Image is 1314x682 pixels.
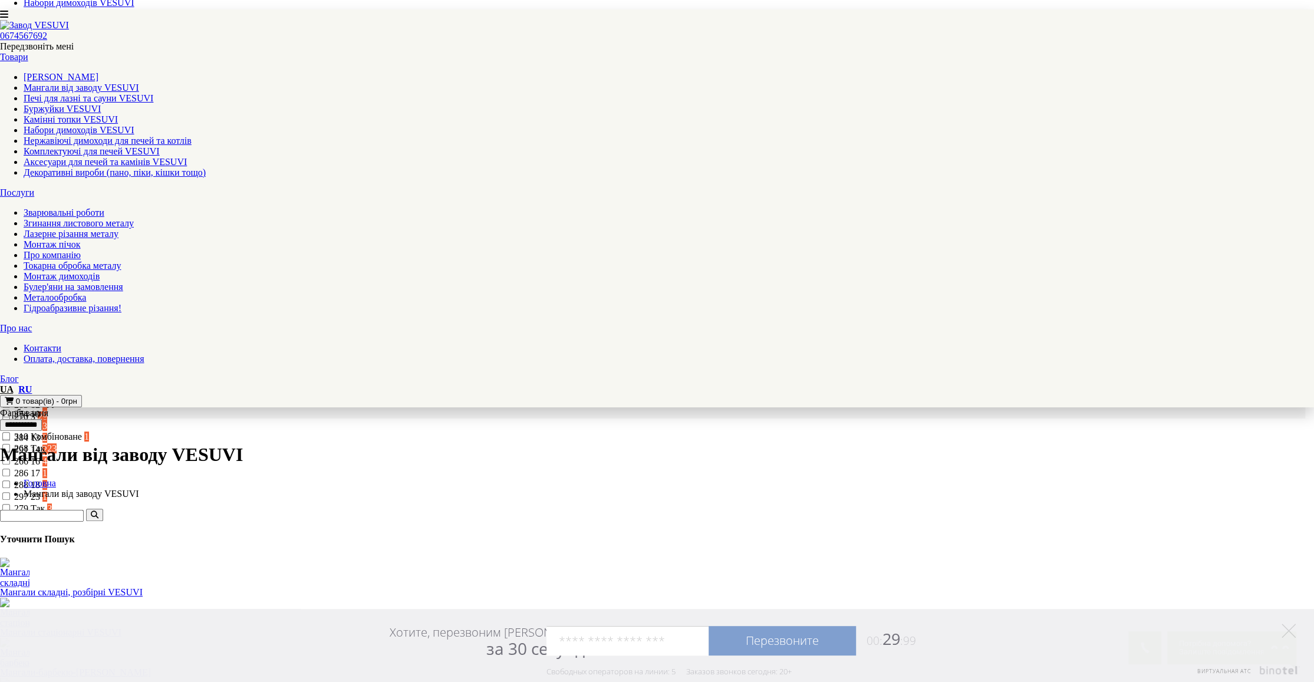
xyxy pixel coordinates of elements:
label: 17 [31,468,40,478]
span: 310 [14,431,28,442]
label: Так [31,503,45,513]
span: 3 [42,421,47,431]
a: Токарна обробка металу [24,261,121,271]
a: [PERSON_NAME] [24,72,98,82]
span: за 30 секунд? [486,637,592,660]
a: Виртуальная АТС [1190,666,1299,682]
span: 3 [47,503,52,513]
a: Гідроабразивне різання! [24,303,121,313]
a: Металообробка [24,292,86,302]
a: Нержавіючі димоходи для печей та котлів [24,8,192,18]
a: Набори димоходів VESUVI [24,125,134,135]
a: Монтаж пічок [24,239,81,249]
span: 00: [867,633,882,648]
a: Буржуйки VESUVI [24,104,101,114]
li: Мангали від заводу VESUVI [24,489,1305,499]
span: :99 [900,633,916,648]
span: 29 [856,628,916,650]
a: Зварювальні роботи [24,207,104,218]
a: Булер'яни на замовлення [24,282,123,292]
span: 288 [14,480,28,490]
span: 297 [14,492,28,502]
span: Виртуальная АТС [1197,667,1252,675]
a: Мангали від заводу VESUVI [24,83,139,93]
span: 1 [84,431,89,442]
a: Печі для лазні та сауни VESUVI [24,93,153,103]
a: RU [18,384,32,394]
div: Хотите, перезвоним [PERSON_NAME] [390,625,592,658]
span: 0 товар(ів) - 0грн [16,397,77,406]
a: Камінні топки VESUVI [24,114,118,124]
a: Комплектуючі для печей VESUVI [24,146,160,156]
span: 279 [14,503,28,513]
span: 286 [14,468,28,478]
a: Монтаж димоходів [24,271,100,281]
a: Перезвоните [709,626,856,655]
span: 1 [42,468,47,478]
a: Контакти [24,343,61,353]
a: Головна [24,478,56,488]
a: Оплата, доставка, повернення [24,354,144,364]
label: Комбіноване [31,431,82,442]
a: Згинання листового металу [24,218,134,228]
a: Декоративні вироби (пано, піки, кішки тощо) [24,167,206,177]
a: Аксесуари для печей та камінів VESUVI [24,157,187,167]
a: Лазерне різання металу [24,229,118,239]
a: Про компанію [24,250,81,260]
div: Свободных операторов на линии: 5 Заказов звонков сегодня: 20+ [546,667,792,676]
a: Нержавіючі димоходи для печей та котлів [24,136,192,146]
